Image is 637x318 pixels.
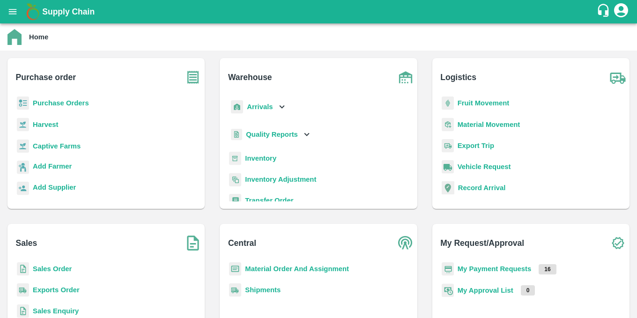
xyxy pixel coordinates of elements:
img: qualityReport [231,129,242,141]
a: Record Arrival [458,184,506,192]
b: Logistics [440,71,476,84]
img: inventory [229,173,241,186]
button: open drawer [2,1,23,22]
b: Add Supplier [33,184,76,191]
img: harvest [17,139,29,153]
a: Sales Enquiry [33,307,79,315]
img: fruit [442,96,454,110]
img: soSales [181,231,205,255]
img: shipments [229,283,241,297]
div: customer-support [596,3,613,20]
a: Fruit Movement [458,99,510,107]
a: Inventory Adjustment [245,176,316,183]
a: My Payment Requests [458,265,532,273]
img: harvest [17,118,29,132]
img: delivery [442,139,454,153]
img: approval [442,283,454,297]
b: Quality Reports [246,131,298,138]
img: check [606,231,630,255]
img: whTransfer [229,194,241,207]
img: sales [17,262,29,276]
a: Sales Order [33,265,72,273]
a: Purchase Orders [33,99,89,107]
b: Purchase order [16,71,76,84]
img: warehouse [394,66,417,89]
img: vehicle [442,160,454,174]
img: supplier [17,182,29,195]
b: Add Farmer [33,163,72,170]
img: purchase [181,66,205,89]
b: Supply Chain [42,7,95,16]
img: logo [23,2,42,21]
img: centralMaterial [229,262,241,276]
img: whInventory [229,152,241,165]
b: Arrivals [247,103,273,111]
a: Inventory [245,155,276,162]
img: whArrival [231,100,243,114]
div: account of current user [613,2,630,22]
img: home [7,29,22,45]
a: Supply Chain [42,5,596,18]
a: Transfer Order [245,197,293,204]
img: farmer [17,161,29,174]
a: Export Trip [458,142,494,149]
a: Material Movement [458,121,520,128]
img: payment [442,262,454,276]
b: Central [228,237,256,250]
a: My Approval List [458,287,513,294]
b: Sales [16,237,37,250]
a: Exports Order [33,286,80,294]
b: Home [29,33,48,41]
a: Add Supplier [33,182,76,195]
a: Harvest [33,121,58,128]
a: Add Farmer [33,161,72,174]
img: truck [606,66,630,89]
a: Vehicle Request [458,163,511,170]
div: Quality Reports [229,125,312,144]
p: 16 [539,264,556,274]
img: reciept [17,96,29,110]
img: shipments [17,283,29,297]
a: Captive Farms [33,142,81,150]
b: Warehouse [228,71,272,84]
b: My Request/Approval [440,237,524,250]
p: 0 [521,285,535,296]
img: central [394,231,417,255]
div: Arrivals [229,96,287,118]
a: Shipments [245,286,281,294]
a: Material Order And Assignment [245,265,349,273]
img: material [442,118,454,132]
img: sales [17,304,29,318]
img: recordArrival [442,181,454,194]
